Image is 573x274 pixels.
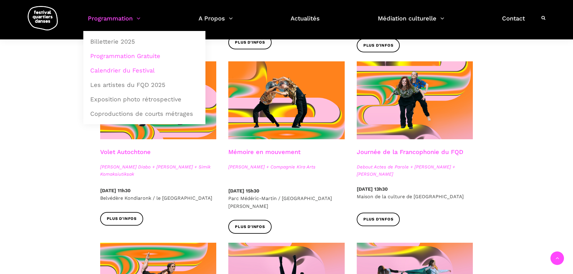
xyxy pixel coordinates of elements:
[87,107,202,121] a: Coproductions de courts métrages
[87,49,202,63] a: Programmation Gratuite
[228,188,259,194] strong: [DATE] 15h30
[87,35,202,48] a: Billetterie 2025
[378,13,444,31] a: Médiation culturelle
[28,6,58,30] img: logo-fqd-med
[228,148,300,155] a: Mémoire en mouvement
[87,92,202,106] a: Exposition photo rétrospective
[228,220,272,233] a: Plus d'infos
[100,187,217,202] p: Belvédère Kondiaronk / le [GEOGRAPHIC_DATA]
[100,212,143,226] a: Plus d'infos
[363,216,393,223] span: Plus d'infos
[228,35,272,49] a: Plus d'infos
[87,78,202,92] a: Les artistes du FQD 2025
[100,188,131,193] strong: [DATE] 11h30
[107,216,137,222] span: Plus d'infos
[502,13,525,31] a: Contact
[357,185,473,201] p: Maison de la culture de [GEOGRAPHIC_DATA]
[87,63,202,77] a: Calendrier du Festival
[357,163,473,178] span: Debout Actes de Parole + [PERSON_NAME] + [PERSON_NAME]
[235,39,265,46] span: Plus d'infos
[228,163,345,171] span: [PERSON_NAME] + Compagnie Kira Arts
[199,13,233,31] a: A Propos
[235,224,265,230] span: Plus d'infos
[357,148,463,155] a: Journée de la Francophonie du FQD
[88,13,140,31] a: Programmation
[363,42,393,49] span: Plus d'infos
[357,213,400,226] a: Plus d'infos
[357,38,400,52] a: Plus d'infos
[100,148,151,155] a: Volet Autochtone
[100,163,217,178] span: [PERSON_NAME] Diabo + [PERSON_NAME] + Simik Komaksiutiksak
[291,13,320,31] a: Actualités
[357,186,388,192] strong: [DATE] 13h30
[228,187,345,210] p: Parc Médéric-Martin / [GEOGRAPHIC_DATA][PERSON_NAME]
